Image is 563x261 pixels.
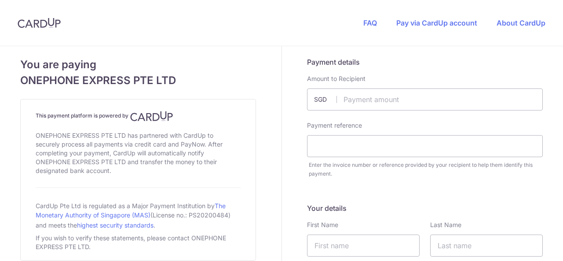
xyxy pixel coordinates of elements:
[430,221,461,229] label: Last Name
[36,199,241,232] div: CardUp Pte Ltd is regulated as a Major Payment Institution by (License no.: PS20200484) and meets...
[307,235,420,257] input: First name
[430,235,543,257] input: Last name
[497,18,545,27] a: About CardUp
[36,129,241,177] div: ONEPHONE EXPRESS PTE LTD has partnered with CardUp to securely process all payments via credit ca...
[363,18,377,27] a: FAQ
[36,111,241,121] h4: This payment platform is powered by
[307,74,366,83] label: Amount to Recipient
[77,221,154,229] a: highest security standards
[18,18,61,28] img: CardUp
[314,95,337,104] span: SGD
[130,111,173,121] img: CardUp
[20,73,256,88] span: ONEPHONE EXPRESS PTE LTD
[307,88,543,110] input: Payment amount
[307,221,338,229] label: First Name
[309,161,543,178] div: Enter the invoice number or reference provided by your recipient to help them identify this payment.
[36,232,241,253] div: If you wish to verify these statements, please contact ONEPHONE EXPRESS PTE LTD.
[307,203,543,213] h5: Your details
[307,57,543,67] h5: Payment details
[20,57,256,73] span: You are paying
[307,121,362,130] label: Payment reference
[396,18,477,27] a: Pay via CardUp account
